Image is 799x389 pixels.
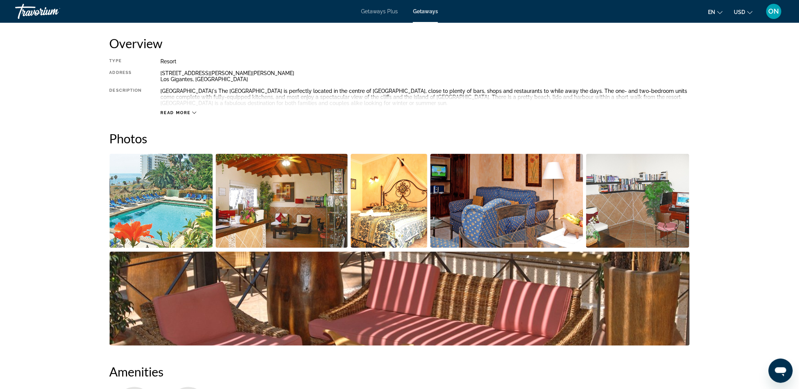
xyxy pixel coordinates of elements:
span: ON [769,8,779,15]
div: Address [110,70,142,82]
button: Open full-screen image slider [216,154,348,248]
div: Description [110,88,142,106]
iframe: Schaltfläche zum Öffnen des Messaging-Fensters [769,359,793,383]
h2: Overview [110,36,690,51]
a: Getaways Plus [361,8,398,14]
div: [STREET_ADDRESS][PERSON_NAME][PERSON_NAME] Los Gigantes, [GEOGRAPHIC_DATA] [161,70,690,82]
button: Read more [161,110,197,116]
span: Read more [161,110,191,115]
div: Resort [161,58,690,64]
a: Getaways [413,8,438,14]
button: Open full-screen image slider [351,154,428,248]
button: Open full-screen image slider [110,251,690,346]
button: User Menu [764,3,784,19]
a: Travorium [15,2,91,21]
h2: Amenities [110,364,690,380]
button: Open full-screen image slider [430,154,583,248]
button: Change language [708,6,723,17]
button: Open full-screen image slider [110,154,213,248]
span: USD [734,9,746,15]
div: Type [110,58,142,64]
div: [GEOGRAPHIC_DATA]'s The [GEOGRAPHIC_DATA] is perfectly located in the centre of [GEOGRAPHIC_DATA]... [161,88,690,106]
button: Open full-screen image slider [586,154,690,248]
span: en [708,9,716,15]
button: Change currency [734,6,753,17]
h2: Photos [110,131,690,146]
